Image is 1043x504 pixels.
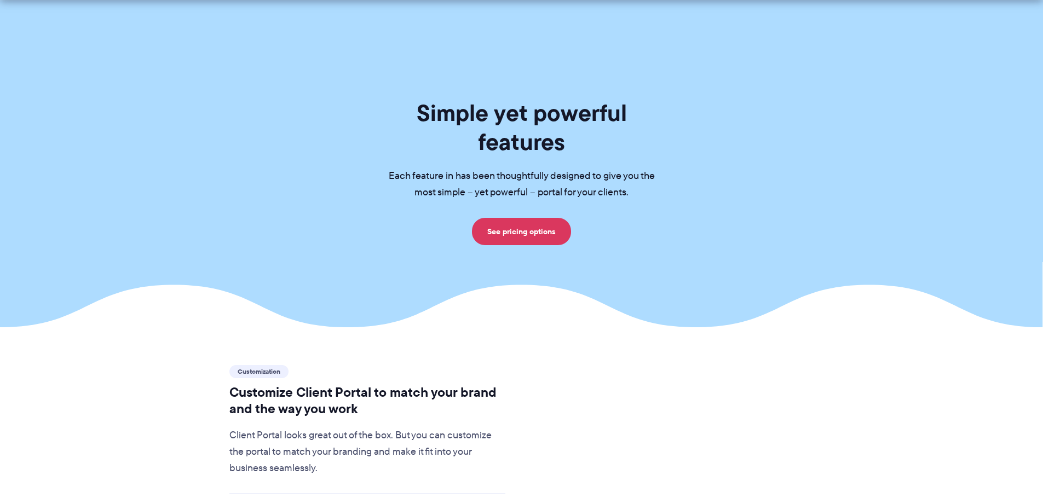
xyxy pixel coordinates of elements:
[371,168,672,201] p: Each feature in has been thoughtfully designed to give you the most simple – yet powerful – porta...
[472,218,571,245] a: See pricing options
[229,365,289,378] span: Customization
[229,384,506,417] h2: Customize Client Portal to match your brand and the way you work
[371,99,672,157] h1: Simple yet powerful features
[229,427,506,477] p: Client Portal looks great out of the box. But you can customize the portal to match your branding...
